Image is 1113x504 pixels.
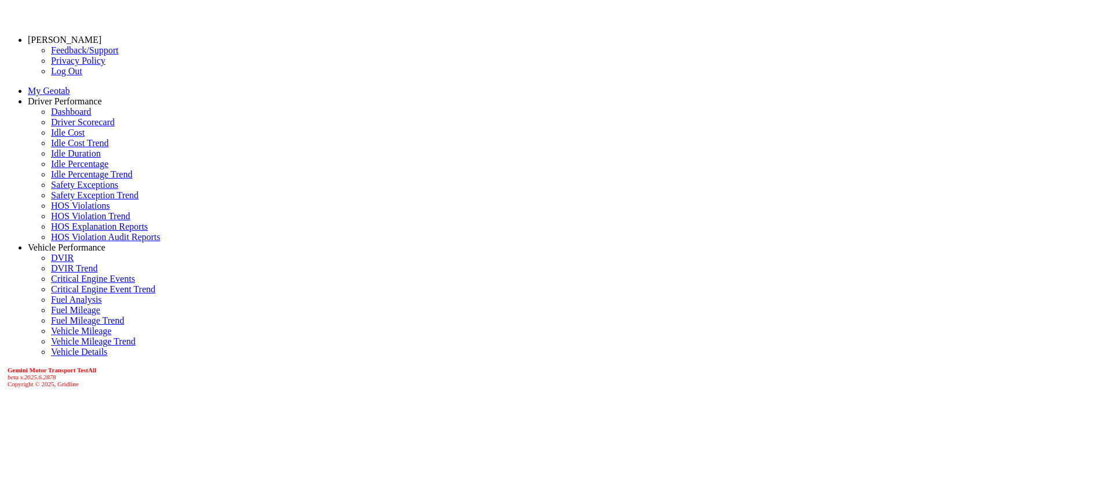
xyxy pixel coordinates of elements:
[51,336,136,346] a: Vehicle Mileage Trend
[51,148,101,158] a: Idle Duration
[51,180,118,190] a: Safety Exceptions
[51,128,85,137] a: Idle Cost
[28,242,106,252] a: Vehicle Performance
[51,347,107,357] a: Vehicle Details
[51,284,155,294] a: Critical Engine Event Trend
[8,374,56,380] i: beta v.2025.6.2878
[51,305,100,315] a: Fuel Mileage
[51,274,135,284] a: Critical Engine Events
[51,190,139,200] a: Safety Exception Trend
[51,263,97,273] a: DVIR Trend
[51,56,106,66] a: Privacy Policy
[51,117,115,127] a: Driver Scorecard
[51,159,108,169] a: Idle Percentage
[51,316,124,325] a: Fuel Mileage Trend
[51,222,148,231] a: HOS Explanation Reports
[51,169,132,179] a: Idle Percentage Trend
[51,253,74,263] a: DVIR
[51,201,110,211] a: HOS Violations
[28,86,70,96] a: My Geotab
[28,96,102,106] a: Driver Performance
[51,232,161,242] a: HOS Violation Audit Reports
[8,367,1108,387] div: Copyright © 2025, Gridline
[28,35,101,45] a: [PERSON_NAME]
[8,367,96,374] b: Gemini Motor Transport TestAll
[51,66,82,76] a: Log Out
[51,107,91,117] a: Dashboard
[51,45,118,55] a: Feedback/Support
[51,138,109,148] a: Idle Cost Trend
[51,211,130,221] a: HOS Violation Trend
[51,326,111,336] a: Vehicle Mileage
[51,295,102,304] a: Fuel Analysis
